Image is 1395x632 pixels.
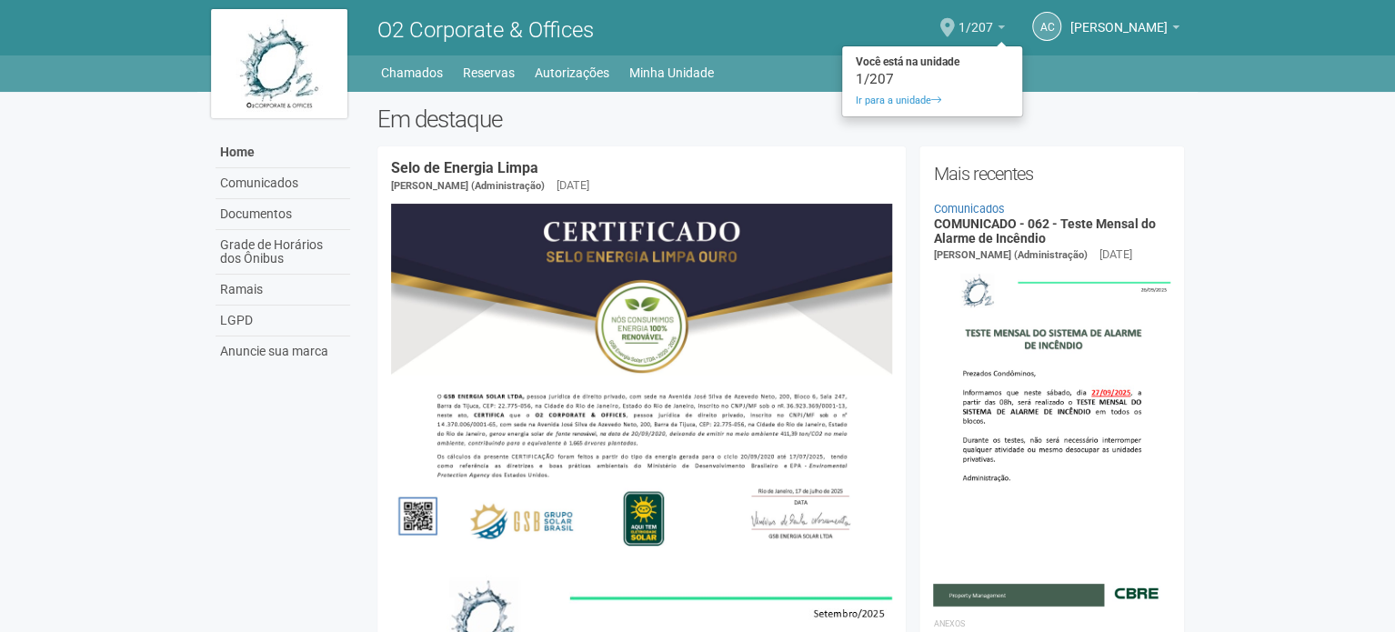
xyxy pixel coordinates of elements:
[1032,12,1061,41] a: AC
[557,177,589,194] div: [DATE]
[216,306,350,336] a: LGPD
[842,73,1022,85] div: 1/207
[377,105,1184,133] h2: Em destaque
[216,275,350,306] a: Ramais
[933,249,1087,261] span: [PERSON_NAME] (Administração)
[842,51,1022,73] strong: Você está na unidade
[216,199,350,230] a: Documentos
[377,17,594,43] span: O2 Corporate & Offices
[629,60,714,85] a: Minha Unidade
[933,202,1004,216] a: Comunicados
[1099,246,1131,263] div: [DATE]
[216,137,350,168] a: Home
[958,23,1005,37] a: 1/207
[535,60,609,85] a: Autorizações
[958,3,993,35] span: 1/207
[211,9,347,118] img: logo.jpg
[933,160,1170,187] h2: Mais recentes
[1070,23,1179,37] a: [PERSON_NAME]
[216,230,350,275] a: Grade de Horários dos Ônibus
[842,90,1022,112] a: Ir para a unidade
[216,336,350,366] a: Anuncie sua marca
[381,60,443,85] a: Chamados
[933,616,1170,632] li: Anexos
[216,168,350,199] a: Comunicados
[1070,3,1168,35] span: Andréa Cunha
[391,159,538,176] a: Selo de Energia Limpa
[933,264,1170,606] img: COMUNICADO%20-%20062%20-%20Teste%20Mensal%20do%20Alarme%20de%20Inc%C3%AAndio.jpg
[391,204,892,558] img: COMUNICADO%20-%20054%20-%20Selo%20de%20Energia%20Limpa%20-%20P%C3%A1g.%202.jpg
[463,60,515,85] a: Reservas
[391,180,545,192] span: [PERSON_NAME] (Administração)
[933,216,1155,245] a: COMUNICADO - 062 - Teste Mensal do Alarme de Incêndio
